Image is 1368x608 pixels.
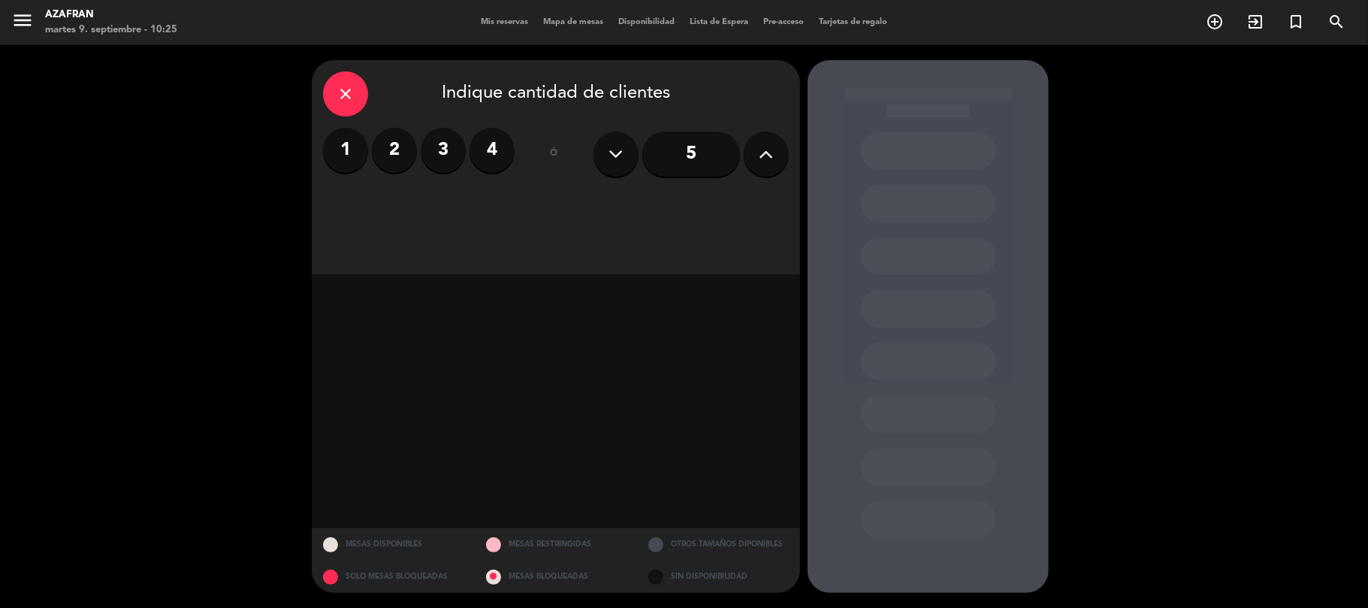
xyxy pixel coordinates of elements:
button: menu [11,9,34,37]
div: OTROS TAMAÑOS DIPONIBLES [637,528,800,561]
i: menu [11,9,34,32]
span: Disponibilidad [611,18,682,26]
div: Azafran [45,8,177,23]
div: MESAS DISPONIBLES [312,528,475,561]
div: MESAS BLOQUEADAS [475,561,638,593]
label: 2 [372,128,417,173]
i: turned_in_not [1287,13,1305,31]
span: Pre-acceso [756,18,811,26]
div: Indique cantidad de clientes [323,71,789,116]
i: exit_to_app [1246,13,1264,31]
label: 4 [470,128,515,173]
div: ó [530,128,578,180]
i: add_circle_outline [1206,13,1224,31]
span: Lista de Espera [682,18,756,26]
i: close [337,85,355,103]
span: Tarjetas de regalo [811,18,895,26]
div: martes 9. septiembre - 10:25 [45,23,177,38]
div: SOLO MESAS BLOQUEADAS [312,561,475,593]
label: 3 [421,128,466,173]
label: 1 [323,128,368,173]
span: Mis reservas [473,18,536,26]
span: Mapa de mesas [536,18,611,26]
i: search [1327,13,1345,31]
div: MESAS RESTRINGIDAS [475,528,638,561]
div: SIN DISPONIBILIDAD [637,561,800,593]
